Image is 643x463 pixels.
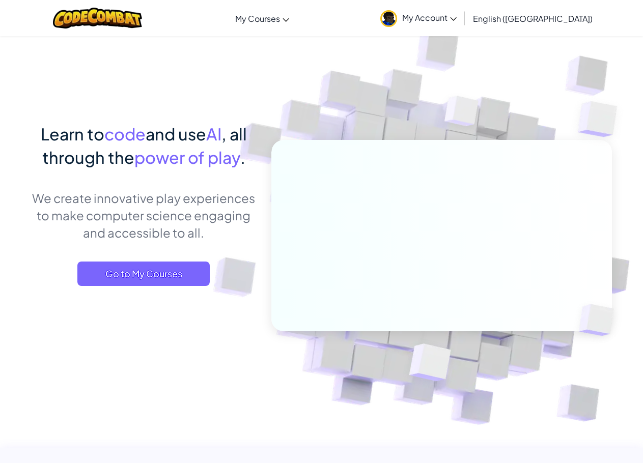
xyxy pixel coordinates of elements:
img: avatar [380,10,397,27]
a: English ([GEOGRAPHIC_DATA]) [468,5,598,32]
p: We create innovative play experiences to make computer science engaging and accessible to all. [32,189,256,241]
span: power of play [134,147,240,167]
img: Overlap cubes [562,283,638,357]
a: Go to My Courses [77,262,210,286]
a: My Account [375,2,462,34]
span: code [104,124,146,144]
span: AI [206,124,221,144]
span: Learn to [41,124,104,144]
span: My Account [402,12,457,23]
img: Overlap cubes [384,322,475,407]
span: . [240,147,245,167]
span: and use [146,124,206,144]
span: My Courses [235,13,280,24]
a: My Courses [230,5,294,32]
img: Overlap cubes [425,76,498,152]
img: CodeCombat logo [53,8,142,28]
span: English ([GEOGRAPHIC_DATA]) [473,13,593,24]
